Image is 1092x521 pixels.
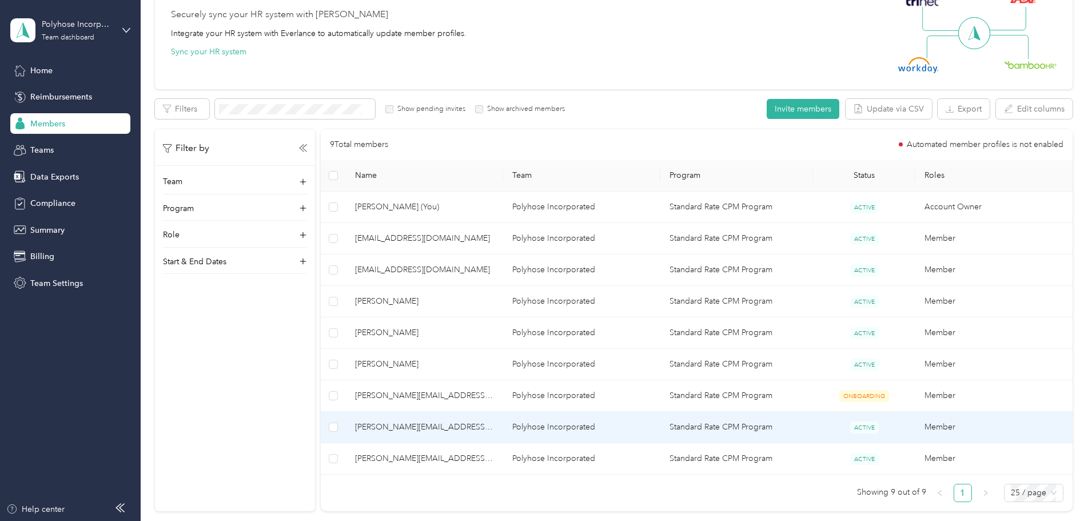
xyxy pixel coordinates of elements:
[171,8,388,22] div: Securely sync your HR system with [PERSON_NAME]
[846,99,932,119] button: Update via CSV
[931,484,949,502] li: Previous Page
[346,317,503,349] td: Jeff England
[355,201,494,213] span: [PERSON_NAME] (You)
[767,99,839,119] button: Invite members
[30,144,54,156] span: Teams
[915,412,1073,443] td: Member
[1011,484,1057,502] span: 25 / page
[915,223,1073,254] td: Member
[915,192,1073,223] td: Account Owner
[938,99,990,119] button: Export
[355,327,494,339] span: [PERSON_NAME]
[30,250,54,263] span: Billing
[346,254,503,286] td: mark.p@polyhose.com
[660,223,814,254] td: Standard Rate CPM Program
[915,254,1073,286] td: Member
[926,35,966,58] img: Line Left Down
[1004,484,1063,502] div: Page Size
[30,197,75,209] span: Compliance
[907,141,1063,149] span: Automated member profiles is not enabled
[898,57,938,73] img: Workday
[346,286,503,317] td: Mason Lee
[850,201,879,213] span: ACTIVE
[954,484,971,502] a: 1
[346,443,503,475] td: kyle.k@polyhose.com
[660,443,814,475] td: Standard Rate CPM Program
[850,296,879,308] span: ACTIVE
[163,176,182,188] p: Team
[660,254,814,286] td: Standard Rate CPM Program
[977,484,995,502] li: Next Page
[1028,457,1092,521] iframe: Everlance-gr Chat Button Frame
[857,484,926,501] span: Showing 9 out of 9
[42,18,113,30] div: Polyhose Incorporated
[660,380,814,412] td: Standard Rate CPM Program
[30,65,53,77] span: Home
[660,192,814,223] td: Standard Rate CPM Program
[355,358,494,371] span: [PERSON_NAME]
[503,317,660,349] td: Polyhose Incorporated
[163,141,209,156] p: Filter by
[503,254,660,286] td: Polyhose Incorporated
[503,412,660,443] td: Polyhose Incorporated
[936,490,943,496] span: left
[346,380,503,412] td: jim.u@polyhose.com
[915,317,1073,349] td: Member
[346,349,503,380] td: Kelvin Cermeño
[346,192,503,223] td: Timothy Robinson (You)
[503,349,660,380] td: Polyhose Incorporated
[813,160,915,192] th: Status
[30,118,65,130] span: Members
[330,138,388,151] p: 9 Total members
[660,349,814,380] td: Standard Rate CPM Program
[346,412,503,443] td: amy.c@polyhose.com
[660,317,814,349] td: Standard Rate CPM Program
[982,490,989,496] span: right
[1004,61,1057,69] img: BambooHR
[346,160,503,192] th: Name
[503,192,660,223] td: Polyhose Incorporated
[155,99,209,119] button: Filters
[850,359,879,371] span: ACTIVE
[355,170,494,180] span: Name
[30,277,83,289] span: Team Settings
[850,327,879,339] span: ACTIVE
[163,256,226,268] p: Start & End Dates
[850,233,879,245] span: ACTIVE
[986,7,1026,31] img: Line Right Up
[346,223,503,254] td: mm@polyhose.com
[503,443,660,475] td: Polyhose Incorporated
[503,223,660,254] td: Polyhose Incorporated
[996,99,1073,119] button: Edit columns
[355,389,494,402] span: [PERSON_NAME][EMAIL_ADDRESS][DOMAIN_NAME]
[6,503,65,515] button: Help center
[355,232,494,245] span: [EMAIL_ADDRESS][DOMAIN_NAME]
[922,7,962,31] img: Line Left Up
[503,380,660,412] td: Polyhose Incorporated
[163,229,180,241] p: Role
[355,295,494,308] span: [PERSON_NAME]
[931,484,949,502] button: left
[42,34,94,41] div: Team dashboard
[915,160,1073,192] th: Roles
[915,443,1073,475] td: Member
[813,380,915,412] td: ONBOARDING
[660,286,814,317] td: Standard Rate CPM Program
[503,286,660,317] td: Polyhose Incorporated
[483,104,565,114] label: Show archived members
[355,421,494,433] span: [PERSON_NAME][EMAIL_ADDRESS][DOMAIN_NAME]
[850,421,879,433] span: ACTIVE
[503,160,660,192] th: Team
[30,171,79,183] span: Data Exports
[30,91,92,103] span: Reimbursements
[977,484,995,502] button: right
[850,264,879,276] span: ACTIVE
[660,160,814,192] th: Program
[989,35,1029,59] img: Line Right Down
[355,264,494,276] span: [EMAIL_ADDRESS][DOMAIN_NAME]
[171,27,467,39] div: Integrate your HR system with Everlance to automatically update member profiles.
[355,452,494,465] span: [PERSON_NAME][EMAIL_ADDRESS][DOMAIN_NAME]
[850,453,879,465] span: ACTIVE
[660,412,814,443] td: Standard Rate CPM Program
